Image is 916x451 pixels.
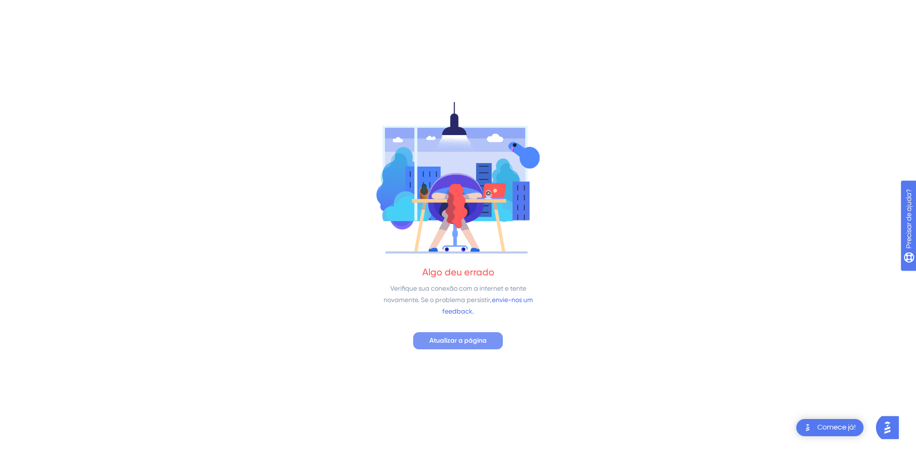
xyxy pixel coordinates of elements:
font: Atualizar a página [429,336,487,345]
font: envie-nos um feedback. [442,296,533,315]
font: Precisar de ajuda? [22,4,82,11]
div: Abra a lista de verificação Comece! [796,419,864,436]
font: Comece já! [817,423,856,431]
iframe: Iniciador do Assistente de IA do UserGuiding [876,413,905,442]
font: Algo deu errado [422,266,494,278]
img: imagem-do-lançador-texto-alternativo [802,422,813,433]
font: Verifique sua conexão com a internet e tente novamente. Se o problema persistir, [384,284,526,304]
button: Atualizar a página [413,332,503,349]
